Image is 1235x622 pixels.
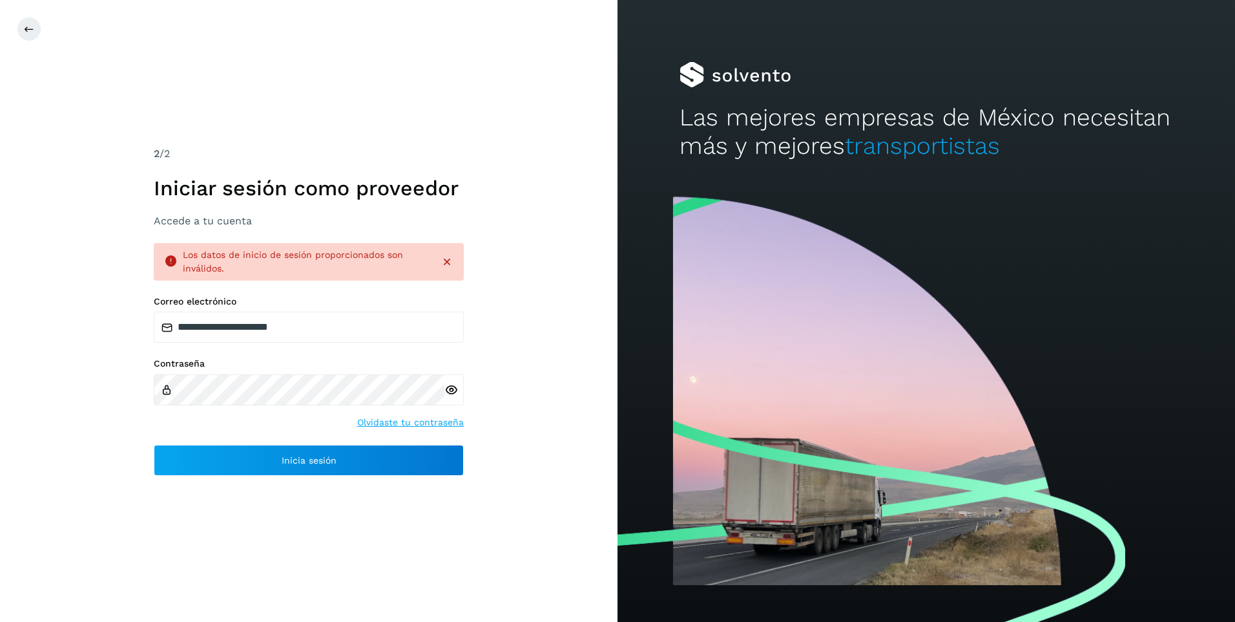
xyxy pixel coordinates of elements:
[154,146,464,162] div: /2
[154,176,464,200] h1: Iniciar sesión como proveedor
[154,215,464,227] h3: Accede a tu cuenta
[154,296,464,307] label: Correo electrónico
[357,416,464,429] a: Olvidaste tu contraseña
[183,248,430,275] div: Los datos de inicio de sesión proporcionados son inválidos.
[154,147,160,160] span: 2
[154,445,464,476] button: Inicia sesión
[680,103,1174,161] h2: Las mejores empresas de México necesitan más y mejores
[154,358,464,369] label: Contraseña
[282,456,337,465] span: Inicia sesión
[845,132,1000,160] span: transportistas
